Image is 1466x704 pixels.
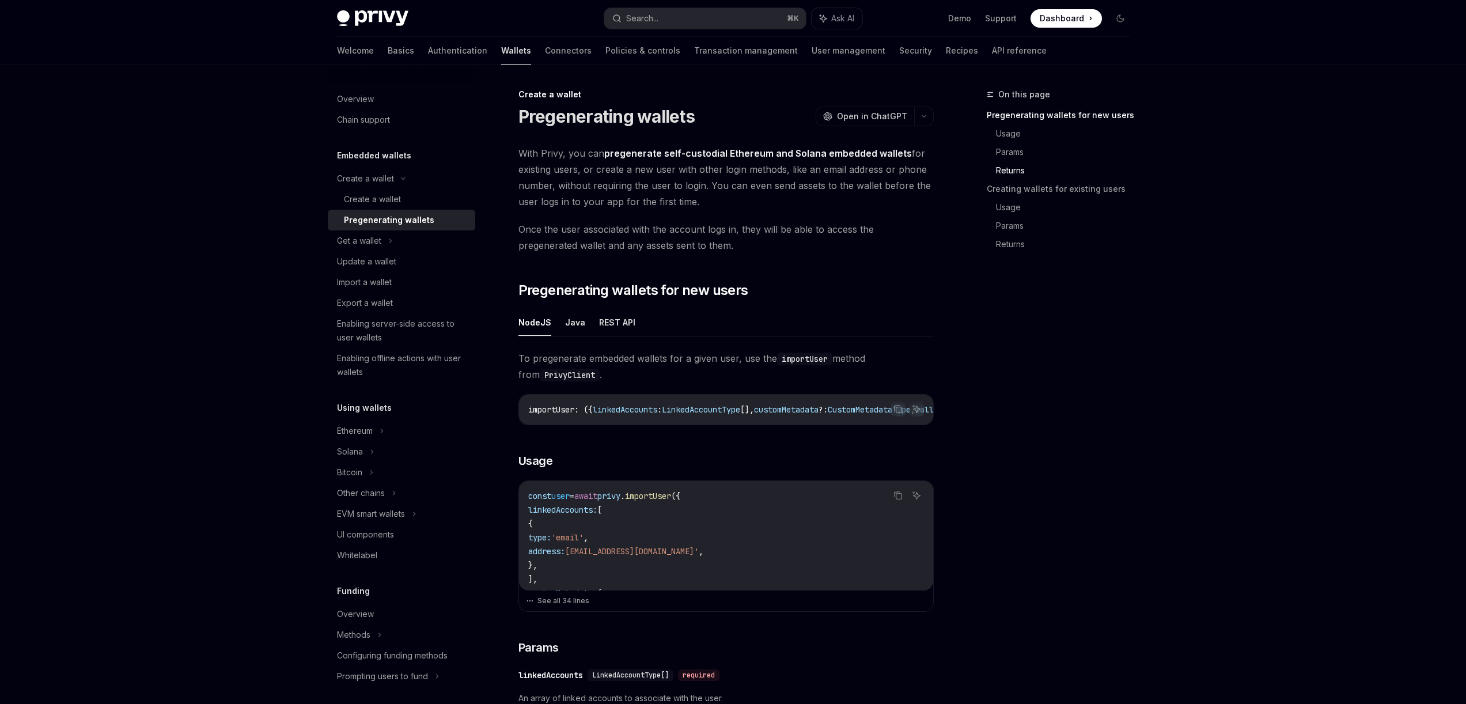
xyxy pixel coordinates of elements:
[998,88,1050,101] span: On this page
[694,37,798,65] a: Transaction management
[996,235,1139,253] a: Returns
[915,404,948,415] span: wallets
[337,37,374,65] a: Welcome
[816,107,914,126] button: Open in ChatGPT
[671,491,680,501] span: ({
[337,628,370,642] div: Methods
[909,402,924,417] button: Ask AI
[328,348,475,383] a: Enabling offline actions with user wallets
[987,106,1139,124] a: Pregenerating wallets for new users
[328,604,475,624] a: Overview
[337,607,374,621] div: Overview
[699,546,703,557] span: ,
[812,8,862,29] button: Ask AI
[996,217,1139,235] a: Params
[657,404,662,415] span: :
[337,401,392,415] h5: Using wallets
[337,10,408,27] img: dark logo
[337,507,405,521] div: EVM smart wallets
[996,143,1139,161] a: Params
[518,309,551,336] button: NodeJS
[337,669,428,683] div: Prompting users to fund
[565,309,585,336] button: Java
[337,351,468,379] div: Enabling offline actions with user wallets
[819,404,828,415] span: ?:
[740,404,754,415] span: [],
[597,491,620,501] span: privy
[551,491,570,501] span: user
[337,296,393,310] div: Export a wallet
[605,37,680,65] a: Policies & controls
[828,404,911,415] span: CustomMetadataType
[518,453,553,469] span: Usage
[337,113,390,127] div: Chain support
[337,649,448,663] div: Configuring funding methods
[604,8,806,29] button: Search...⌘K
[337,528,394,542] div: UI components
[992,37,1047,65] a: API reference
[337,317,468,345] div: Enabling server-side access to user wallets
[518,669,583,681] div: linkedAccounts
[337,584,370,598] h5: Funding
[678,669,719,681] div: required
[337,234,381,248] div: Get a wallet
[518,281,748,300] span: Pregenerating wallets for new users
[328,210,475,230] a: Pregenerating wallets
[528,491,551,501] span: const
[604,147,912,159] strong: pregenerate self-custodial Ethereum and Solana embedded wallets
[987,180,1139,198] a: Creating wallets for existing users
[344,192,401,206] div: Create a wallet
[528,518,533,529] span: {
[337,424,373,438] div: Ethereum
[551,532,584,543] span: 'email'
[597,588,602,598] span: {
[985,13,1017,24] a: Support
[328,645,475,666] a: Configuring funding methods
[337,255,396,268] div: Update a wallet
[428,37,487,65] a: Authentication
[528,532,551,543] span: type:
[388,37,414,65] a: Basics
[518,221,934,253] span: Once the user associated with the account logs in, they will be able to access the pregenerated w...
[1031,9,1102,28] a: Dashboard
[328,293,475,313] a: Export a wallet
[337,465,362,479] div: Bitcoin
[574,491,597,501] span: await
[528,505,597,515] span: linkedAccounts:
[518,350,934,383] span: To pregenerate embedded wallets for a given user, use the method from .
[891,488,906,503] button: Copy the contents from the code block
[337,172,394,186] div: Create a wallet
[662,404,740,415] span: LinkedAccountType
[909,488,924,503] button: Ask AI
[996,198,1139,217] a: Usage
[528,560,537,570] span: },
[777,353,832,365] code: importUser
[837,111,907,122] span: Open in ChatGPT
[518,145,934,210] span: With Privy, you can for existing users, or create a new user with other login methods, like an em...
[518,89,934,100] div: Create a wallet
[328,524,475,545] a: UI components
[597,505,602,515] span: [
[328,251,475,272] a: Update a wallet
[337,445,363,459] div: Solana
[946,37,978,65] a: Recipes
[344,213,434,227] div: Pregenerating wallets
[754,404,819,415] span: customMetadata
[328,109,475,130] a: Chain support
[620,491,625,501] span: .
[337,275,392,289] div: Import a wallet
[899,37,932,65] a: Security
[787,14,799,23] span: ⌘ K
[626,12,658,25] div: Search...
[570,491,574,501] span: =
[328,272,475,293] a: Import a wallet
[996,161,1139,180] a: Returns
[337,486,385,500] div: Other chains
[518,639,559,656] span: Params
[831,13,854,24] span: Ask AI
[337,149,411,162] h5: Embedded wallets
[518,106,695,127] h1: Pregenerating wallets
[337,92,374,106] div: Overview
[328,89,475,109] a: Overview
[1040,13,1084,24] span: Dashboard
